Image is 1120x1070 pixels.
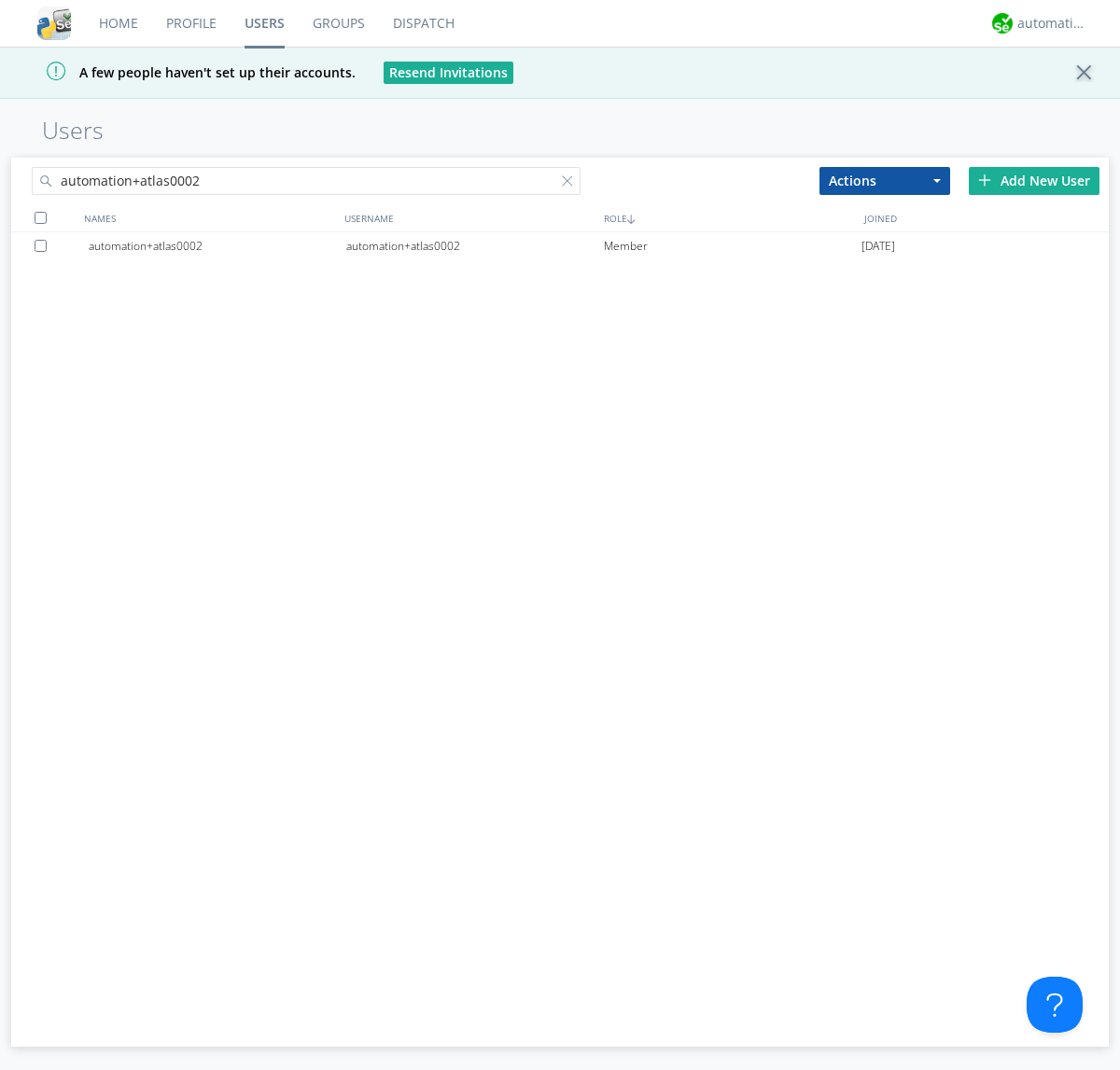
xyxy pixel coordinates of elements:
div: automation+atlas0002 [89,232,346,260]
input: Search users [32,167,581,195]
div: automation+atlas [1017,14,1087,33]
span: [DATE] [861,232,895,260]
span: A few people haven't set up their accounts. [14,63,356,81]
img: d2d01cd9b4174d08988066c6d424eccd [992,13,1013,34]
iframe: Toggle Customer Support [1027,977,1083,1033]
div: NAMES [79,204,340,231]
button: Resend Invitations [384,62,513,84]
div: JOINED [860,204,1120,231]
div: ROLE [599,204,860,231]
button: Actions [819,167,950,195]
div: Member [604,232,861,260]
img: cddb5a64eb264b2086981ab96f4c1ba7 [37,7,71,40]
img: plus.svg [978,174,991,187]
div: USERNAME [340,204,600,231]
a: automation+atlas0002automation+atlas0002Member[DATE] [11,232,1109,260]
div: Add New User [969,167,1099,195]
div: automation+atlas0002 [346,232,604,260]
